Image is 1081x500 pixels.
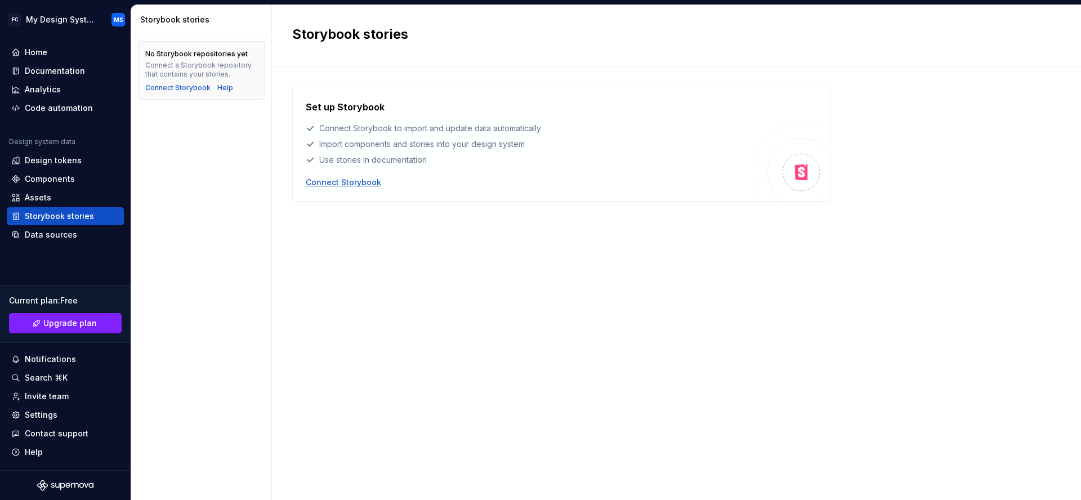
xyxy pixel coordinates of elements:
div: Assets [25,192,51,203]
button: Search ⌘K [7,369,124,387]
a: Documentation [7,62,124,80]
div: Analytics [25,84,61,95]
div: Data sources [25,229,77,240]
div: Connect a Storybook repository that contains your stories. [145,61,257,79]
div: Documentation [25,65,85,77]
div: My Design System [26,14,98,25]
a: Settings [7,406,124,424]
div: Code automation [25,102,93,114]
a: Home [7,43,124,61]
div: Import components and stories into your design system [306,139,752,150]
button: Connect Storybook [306,177,381,188]
div: Notifications [25,354,76,365]
a: Assets [7,189,124,207]
div: Search ⌘K [25,372,68,383]
a: Components [7,170,124,188]
div: Current plan : Free [9,295,122,306]
a: Storybook stories [7,207,124,225]
a: Help [217,83,233,92]
div: Design system data [9,137,75,146]
a: Design tokens [7,151,124,169]
div: Settings [25,409,57,421]
button: Help [7,443,124,461]
button: FCMy Design SystemMS [2,7,128,32]
div: Help [25,447,43,458]
div: FC [8,13,21,26]
div: Storybook stories [25,211,94,222]
a: Invite team [7,387,124,405]
span: Upgrade plan [43,318,97,329]
div: Contact support [25,428,88,439]
div: No Storybook repositories yet [145,50,248,59]
h2: Storybook stories [292,25,1047,43]
button: Notifications [7,350,124,368]
div: Invite team [25,391,69,402]
button: Contact support [7,425,124,443]
svg: Supernova Logo [37,480,93,491]
div: Connect Storybook to import and update data automatically [306,123,752,134]
h4: Set up Storybook [306,100,385,114]
div: MS [114,15,123,24]
a: Data sources [7,226,124,244]
div: Storybook stories [140,14,267,25]
div: Design tokens [25,155,82,166]
a: Upgrade plan [9,313,122,333]
div: Use stories in documentation [306,154,752,166]
a: Code automation [7,99,124,117]
div: Home [25,47,47,58]
a: Analytics [7,81,124,99]
button: Connect Storybook [145,83,211,92]
div: Components [25,173,75,185]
